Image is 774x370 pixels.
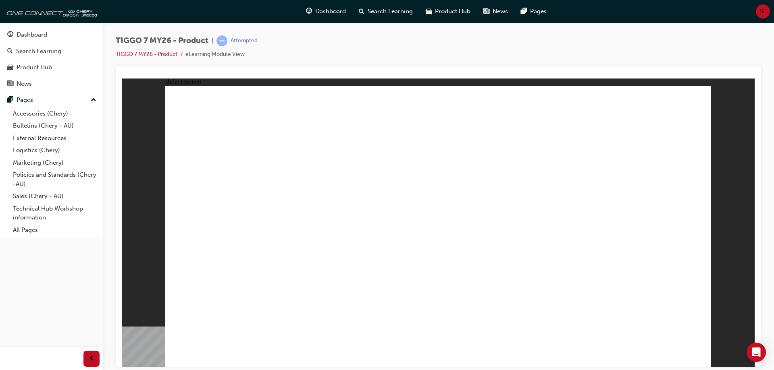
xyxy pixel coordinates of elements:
a: pages-iconPages [514,3,553,20]
span: | [212,36,213,45]
span: TIGGO 7 MY26 - Product [116,36,208,45]
span: Product Hub [435,7,470,16]
a: search-iconSearch Learning [352,3,419,20]
div: Attempted [231,37,258,45]
button: SL [756,4,770,19]
span: news-icon [483,6,489,17]
div: Search Learning [16,47,61,56]
a: Logistics (Chery) [10,144,100,157]
a: Accessories (Chery) [10,107,100,120]
img: oneconnect [4,3,97,19]
a: Marketing (Chery) [10,157,100,169]
a: All Pages [10,224,100,236]
span: Search Learning [368,7,413,16]
span: up-icon [91,95,96,105]
a: Technical Hub Workshop information [10,203,100,224]
button: Pages [3,93,100,107]
button: DashboardSearch LearningProduct HubNews [3,26,100,93]
div: Open Intercom Messenger [747,343,766,362]
span: News [493,7,508,16]
span: Dashboard [315,7,346,16]
a: guage-iconDashboard [300,3,352,20]
a: news-iconNews [477,3,514,20]
div: Product Hub [17,63,52,72]
div: News [17,79,32,89]
div: Pages [17,95,33,105]
span: guage-icon [7,31,13,39]
a: TIGGO 7 MY26 - Product [116,51,177,58]
span: learningRecordVerb_ATTEMPT-icon [216,35,227,46]
span: SL [760,7,766,16]
a: Policies and Standards (Chery -AU) [10,169,100,190]
a: News [3,76,100,91]
span: car-icon [7,64,13,71]
a: Sales (Chery - AU) [10,190,100,203]
a: Bulletins (Chery - AU) [10,120,100,132]
span: guage-icon [306,6,312,17]
a: Dashboard [3,27,100,42]
a: Search Learning [3,44,100,59]
span: prev-icon [89,354,95,364]
span: car-icon [426,6,432,17]
span: Pages [530,7,547,16]
a: External Resources [10,132,100,145]
div: Dashboard [17,30,47,39]
span: pages-icon [521,6,527,17]
span: search-icon [7,48,13,55]
span: search-icon [359,6,364,17]
a: Product Hub [3,60,100,75]
span: pages-icon [7,97,13,104]
li: eLearning Module View [185,50,245,59]
span: news-icon [7,81,13,88]
a: car-iconProduct Hub [419,3,477,20]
